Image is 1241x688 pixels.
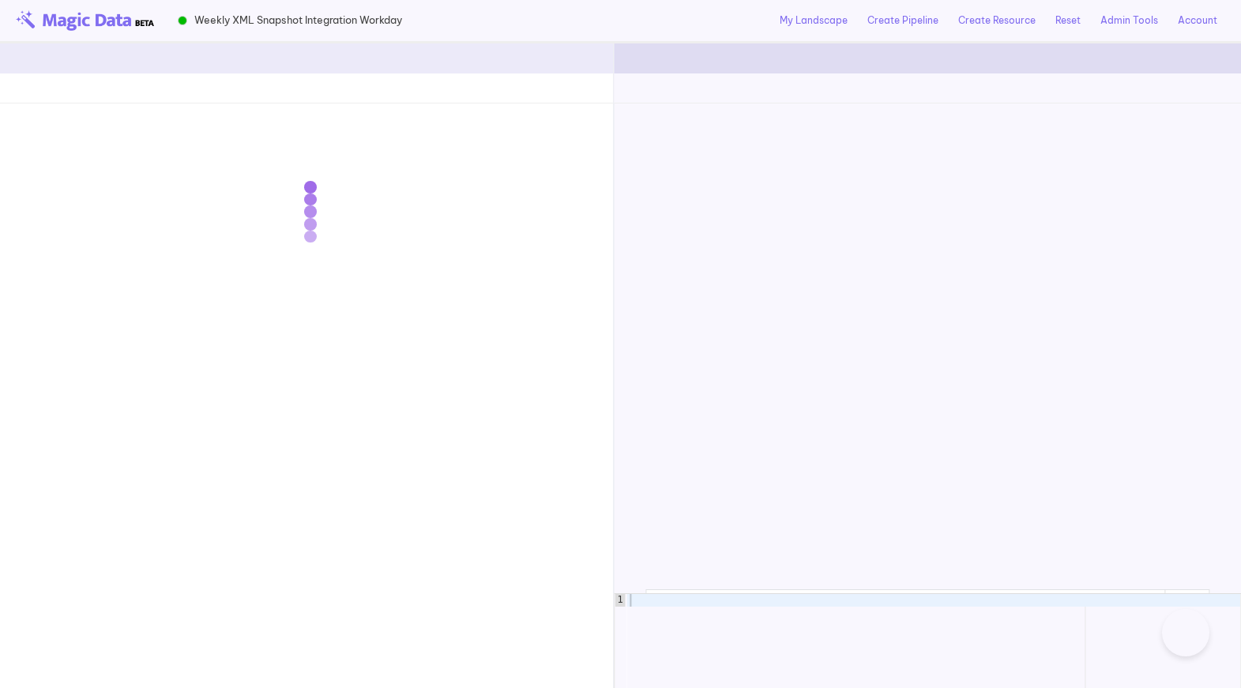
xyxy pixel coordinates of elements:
a: Account [1178,13,1217,28]
a: My Landscape [780,13,848,28]
a: Reset [1055,13,1081,28]
span: Weekly XML Snapshot Integration Workday [194,13,402,28]
iframe: Toggle Customer Support [1162,609,1209,656]
img: beta-logo.png [16,10,154,31]
a: Create Resource [958,13,1036,28]
a: Create Pipeline [867,13,938,28]
div: 1 [615,594,625,607]
a: Admin Tools [1100,13,1158,28]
